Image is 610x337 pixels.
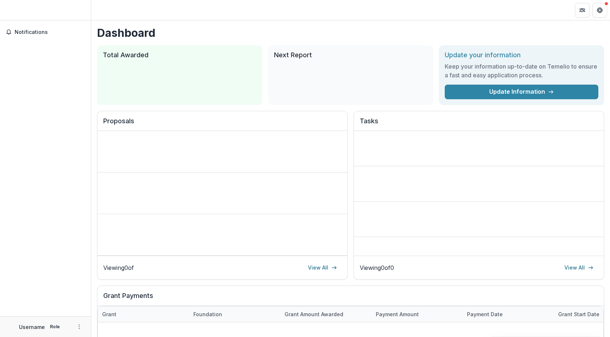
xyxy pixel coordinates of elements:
[274,51,428,59] h2: Next Report
[3,26,88,38] button: Notifications
[560,262,598,274] a: View All
[97,26,604,39] h1: Dashboard
[19,323,45,331] p: Username
[445,85,598,99] a: Update Information
[445,62,598,80] h3: Keep your information up-to-date on Temelio to ensure a fast and easy application process.
[103,51,256,59] h2: Total Awarded
[15,29,85,35] span: Notifications
[75,322,84,331] button: More
[575,3,590,18] button: Partners
[103,292,598,306] h2: Grant Payments
[304,262,341,274] a: View All
[360,117,598,131] h2: Tasks
[48,324,62,330] p: Role
[360,263,394,272] p: Viewing 0 of 0
[103,117,341,131] h2: Proposals
[445,51,598,59] h2: Update your information
[103,263,134,272] p: Viewing 0 of
[592,3,607,18] button: Get Help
